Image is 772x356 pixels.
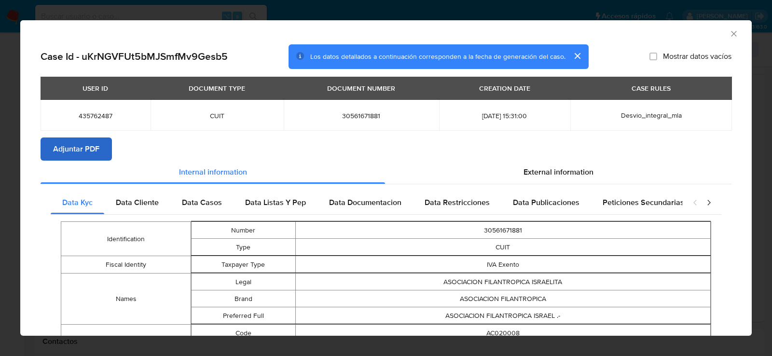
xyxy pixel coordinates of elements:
input: Mostrar datos vacíos [649,53,657,60]
td: Legal [192,274,295,290]
span: Data Casos [182,197,222,208]
span: Desvio_integral_mla [621,110,682,120]
td: CUIT [295,239,711,256]
span: Mostrar datos vacíos [663,52,731,61]
td: 30561671881 [295,222,711,239]
div: CREATION DATE [473,80,536,96]
button: Cerrar ventana [729,29,738,38]
div: Detailed internal info [51,191,683,214]
td: ASOCIACION FILANTROPICA ISRAEL .- [295,307,711,324]
button: Adjuntar PDF [41,137,112,161]
td: Number [192,222,295,239]
span: Data Kyc [62,197,93,208]
td: Names [61,274,191,325]
td: Taxpayer Type [192,256,295,273]
h2: Case Id - uKrNGVFUt5bMJSmfMv9Gesb5 [41,50,228,63]
span: Data Publicaciones [513,197,579,208]
div: Detailed info [41,161,731,184]
span: 30561671881 [295,111,427,120]
td: Fiscal Identity [61,256,191,274]
span: CUIT [162,111,272,120]
td: AC020008 [295,325,711,342]
div: DOCUMENT NUMBER [321,80,401,96]
span: Data Restricciones [425,197,490,208]
span: Peticiones Secundarias [603,197,684,208]
span: Data Listas Y Pep [245,197,306,208]
td: Code [192,325,295,342]
span: Adjuntar PDF [53,138,99,160]
button: cerrar [565,44,589,68]
span: Los datos detallados a continuación corresponden a la fecha de generación del caso. [310,52,565,61]
td: Identification [61,222,191,256]
span: 435762487 [52,111,139,120]
td: Brand [192,290,295,307]
span: [DATE] 15:31:00 [451,111,559,120]
div: USER ID [77,80,114,96]
td: ASOCIACION FILANTROPICA [295,290,711,307]
span: Internal information [179,166,247,178]
div: CASE RULES [626,80,676,96]
td: IVA Exento [295,256,711,273]
span: External information [524,166,593,178]
span: Data Documentacion [329,197,401,208]
td: Preferred Full [192,307,295,324]
td: Type [192,239,295,256]
div: closure-recommendation-modal [20,20,752,336]
div: DOCUMENT TYPE [183,80,251,96]
td: ASOCIACION FILANTROPICA ISRAELITA [295,274,711,290]
span: Data Cliente [116,197,159,208]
